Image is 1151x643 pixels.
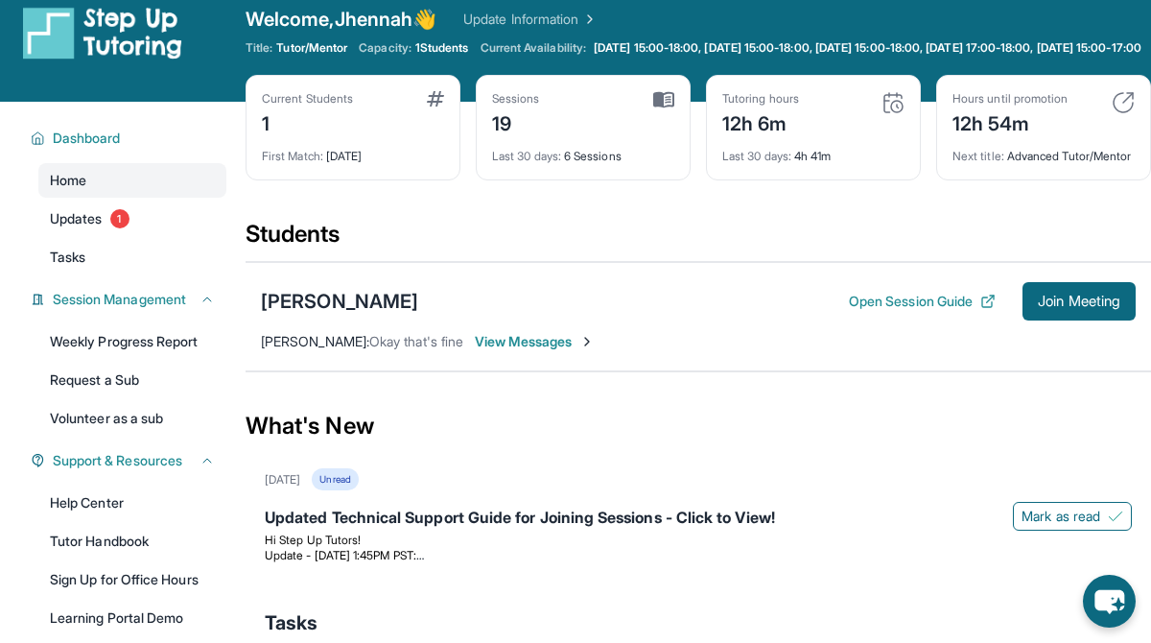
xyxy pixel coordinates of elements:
[475,332,595,351] span: View Messages
[427,91,444,107] img: card
[594,40,1141,56] span: [DATE] 15:00-18:00, [DATE] 15:00-18:00, [DATE] 15:00-18:00, [DATE] 17:00-18:00, [DATE] 15:00-17:00
[952,107,1068,137] div: 12h 54m
[23,6,182,60] img: logo
[722,107,799,137] div: 12h 6m
[265,548,424,562] span: Update - [DATE] 1:45PM PST:
[492,149,561,163] span: Last 30 days :
[261,333,369,349] span: [PERSON_NAME] :
[881,91,904,114] img: card
[50,171,86,190] span: Home
[45,129,215,148] button: Dashboard
[38,401,226,436] a: Volunteer as a sub
[952,137,1135,164] div: Advanced Tutor/Mentor
[849,292,996,311] button: Open Session Guide
[38,562,226,597] a: Sign Up for Office Hours
[359,40,411,56] span: Capacity:
[265,609,317,636] span: Tasks
[1038,296,1120,307] span: Join Meeting
[722,149,791,163] span: Last 30 days :
[653,91,674,108] img: card
[265,533,361,547] span: Hi Step Up Tutors!
[481,40,586,56] span: Current Availability:
[1108,509,1123,524] img: Mark as read
[38,363,226,397] a: Request a Sub
[262,91,353,107] div: Current Students
[45,290,215,309] button: Session Management
[38,601,226,635] a: Learning Portal Demo
[722,137,904,164] div: 4h 41m
[1083,575,1136,628] button: chat-button
[53,290,186,309] span: Session Management
[265,506,1132,533] div: Updated Technical Support Guide for Joining Sessions - Click to View!
[578,10,598,29] img: Chevron Right
[262,149,323,163] span: First Match :
[53,451,182,470] span: Support & Resources
[492,107,540,137] div: 19
[952,149,1004,163] span: Next title :
[38,240,226,274] a: Tasks
[312,468,358,490] div: Unread
[1022,282,1136,321] button: Join Meeting
[262,137,444,164] div: [DATE]
[246,6,436,33] span: Welcome, Jhennah 👋
[463,10,598,29] a: Update Information
[1112,91,1135,114] img: card
[276,40,347,56] span: Tutor/Mentor
[110,209,129,228] span: 1
[246,384,1151,468] div: What's New
[722,91,799,107] div: Tutoring hours
[45,451,215,470] button: Support & Resources
[38,163,226,198] a: Home
[492,137,674,164] div: 6 Sessions
[246,40,272,56] span: Title:
[590,40,1145,56] a: [DATE] 15:00-18:00, [DATE] 15:00-18:00, [DATE] 15:00-18:00, [DATE] 17:00-18:00, [DATE] 15:00-17:00
[50,248,85,267] span: Tasks
[38,486,226,520] a: Help Center
[38,524,226,559] a: Tutor Handbook
[415,40,469,56] span: 1 Students
[1022,507,1100,526] span: Mark as read
[492,91,540,107] div: Sessions
[265,472,300,488] div: [DATE]
[952,91,1068,107] div: Hours until promotion
[1013,502,1132,531] button: Mark as read
[38,202,226,236] a: Updates1
[38,324,226,359] a: Weekly Progress Report
[53,129,121,148] span: Dashboard
[579,334,595,349] img: Chevron-Right
[261,288,418,315] div: [PERSON_NAME]
[246,219,1151,261] div: Students
[50,209,103,228] span: Updates
[369,333,463,349] span: Okay that's fine
[262,107,353,137] div: 1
